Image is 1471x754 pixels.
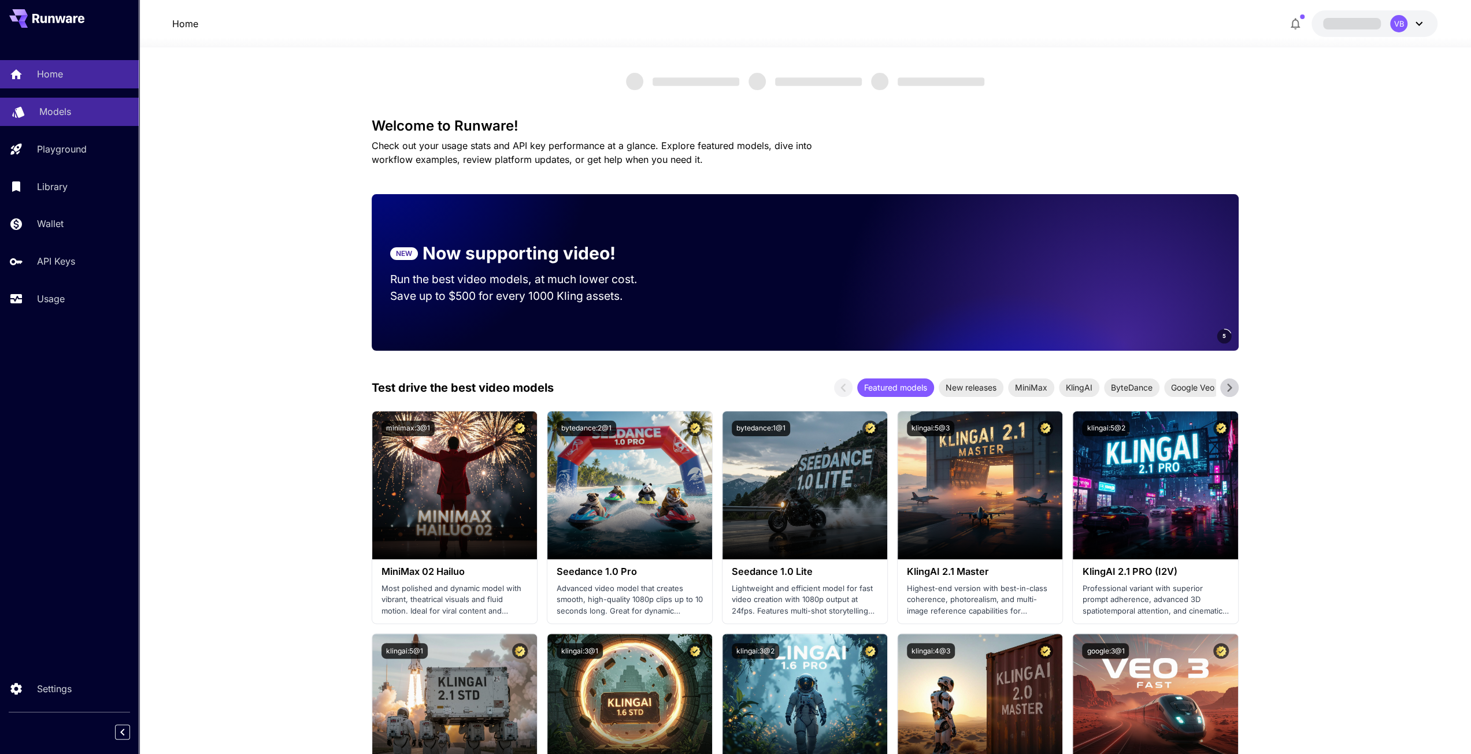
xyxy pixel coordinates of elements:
[857,378,934,397] div: Featured models
[557,583,703,617] p: Advanced video model that creates smooth, high-quality 1080p clips up to 10 seconds long. Great f...
[557,421,616,436] button: bytedance:2@1
[1082,643,1129,659] button: google:3@1
[37,67,63,81] p: Home
[939,378,1003,397] div: New releases
[687,643,703,659] button: Certified Model – Vetted for best performance and includes a commercial license.
[381,566,528,577] h3: MiniMax 02 Hailuo
[512,421,528,436] button: Certified Model – Vetted for best performance and includes a commercial license.
[1104,381,1159,393] span: ByteDance
[372,379,554,396] p: Test drive the best video models
[372,140,812,165] span: Check out your usage stats and API key performance at a glance. Explore featured models, dive int...
[172,17,198,31] nav: breadcrumb
[898,411,1062,559] img: alt
[1082,583,1228,617] p: Professional variant with superior prompt adherence, advanced 3D spatiotemporal attention, and ci...
[372,118,1239,134] h3: Welcome to Runware!
[1008,381,1054,393] span: MiniMax
[1222,332,1226,340] span: 5
[390,288,659,304] p: Save up to $500 for every 1000 Kling assets.
[732,566,878,577] h3: Seedance 1.0 Lite
[1059,378,1099,397] div: KlingAI
[115,725,130,740] button: Collapse sidebar
[732,643,779,659] button: klingai:3@2
[37,142,87,156] p: Playground
[423,240,616,266] p: Now supporting video!
[396,248,412,259] p: NEW
[124,722,139,742] div: Collapse sidebar
[687,421,703,436] button: Certified Model – Vetted for best performance and includes a commercial license.
[732,421,790,436] button: bytedance:1@1
[1104,378,1159,397] div: ByteDance
[722,411,887,559] img: alt
[37,254,75,268] p: API Keys
[907,643,955,659] button: klingai:4@3
[1038,643,1053,659] button: Certified Model – Vetted for best performance and includes a commercial license.
[381,643,428,659] button: klingai:5@1
[1390,15,1407,32] div: VB
[1073,411,1237,559] img: alt
[1082,566,1228,577] h3: KlingAI 2.1 PRO (I2V)
[732,583,878,617] p: Lightweight and efficient model for fast video creation with 1080p output at 24fps. Features mult...
[862,421,878,436] button: Certified Model – Vetted for best performance and includes a commercial license.
[39,105,71,118] p: Models
[557,643,603,659] button: klingai:3@1
[512,643,528,659] button: Certified Model – Vetted for best performance and includes a commercial license.
[1008,378,1054,397] div: MiniMax
[547,411,712,559] img: alt
[37,682,72,696] p: Settings
[939,381,1003,393] span: New releases
[907,566,1053,577] h3: KlingAI 2.1 Master
[172,17,198,31] a: Home
[907,421,954,436] button: klingai:5@3
[37,292,65,306] p: Usage
[37,217,64,231] p: Wallet
[381,583,528,617] p: Most polished and dynamic model with vibrant, theatrical visuals and fluid motion. Ideal for vira...
[372,411,537,559] img: alt
[1059,381,1099,393] span: KlingAI
[907,583,1053,617] p: Highest-end version with best-in-class coherence, photorealism, and multi-image reference capabil...
[1164,381,1221,393] span: Google Veo
[557,566,703,577] h3: Seedance 1.0 Pro
[857,381,934,393] span: Featured models
[1164,378,1221,397] div: Google Veo
[1082,421,1129,436] button: klingai:5@2
[37,180,68,194] p: Library
[1311,10,1437,37] button: VB
[381,421,435,436] button: minimax:3@1
[862,643,878,659] button: Certified Model – Vetted for best performance and includes a commercial license.
[1213,421,1229,436] button: Certified Model – Vetted for best performance and includes a commercial license.
[1213,643,1229,659] button: Certified Model – Vetted for best performance and includes a commercial license.
[390,271,659,288] p: Run the best video models, at much lower cost.
[1038,421,1053,436] button: Certified Model – Vetted for best performance and includes a commercial license.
